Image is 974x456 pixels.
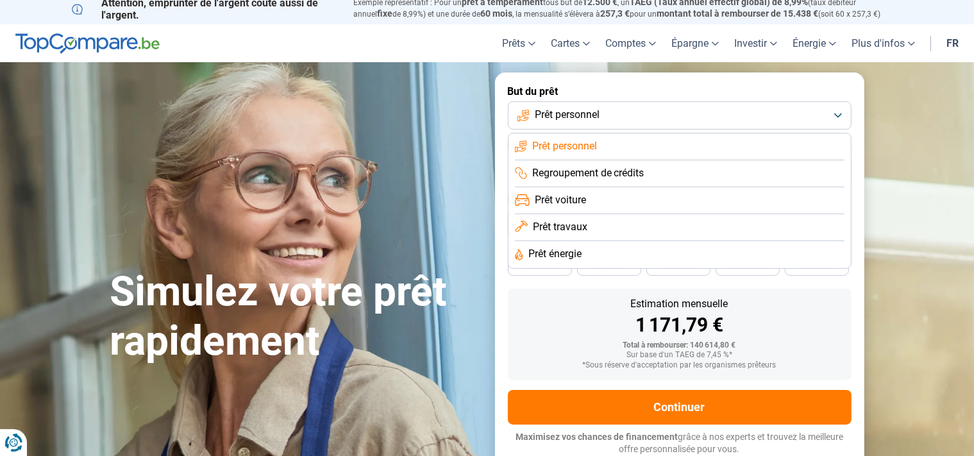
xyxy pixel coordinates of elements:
[844,24,923,62] a: Plus d'infos
[110,267,480,366] h1: Simulez votre prêt rapidement
[734,262,762,270] span: 30 mois
[378,8,393,19] span: fixe
[726,24,785,62] a: Investir
[518,361,841,370] div: *Sous réserve d'acceptation par les organismes prêteurs
[518,351,841,360] div: Sur base d'un TAEG de 7,45 %*
[518,316,841,335] div: 1 171,79 €
[785,24,844,62] a: Énergie
[803,262,831,270] span: 24 mois
[508,101,852,130] button: Prêt personnel
[535,193,586,207] span: Prêt voiture
[15,33,160,54] img: TopCompare
[508,431,852,456] p: grâce à nos experts et trouvez la meilleure offre personnalisée pour vous.
[532,139,597,153] span: Prêt personnel
[535,108,600,122] span: Prêt personnel
[533,220,587,234] span: Prêt travaux
[664,24,726,62] a: Épargne
[526,262,554,270] span: 48 mois
[481,8,513,19] span: 60 mois
[508,390,852,425] button: Continuer
[595,262,623,270] span: 42 mois
[664,262,693,270] span: 36 mois
[601,8,630,19] span: 257,3 €
[494,24,543,62] a: Prêts
[543,24,598,62] a: Cartes
[518,341,841,350] div: Total à rembourser: 140 614,80 €
[598,24,664,62] a: Comptes
[657,8,819,19] span: montant total à rembourser de 15.438 €
[939,24,966,62] a: fr
[508,85,852,97] label: But du prêt
[518,299,841,309] div: Estimation mensuelle
[528,247,582,261] span: Prêt énergie
[516,432,678,442] span: Maximisez vos chances de financement
[532,166,644,180] span: Regroupement de crédits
